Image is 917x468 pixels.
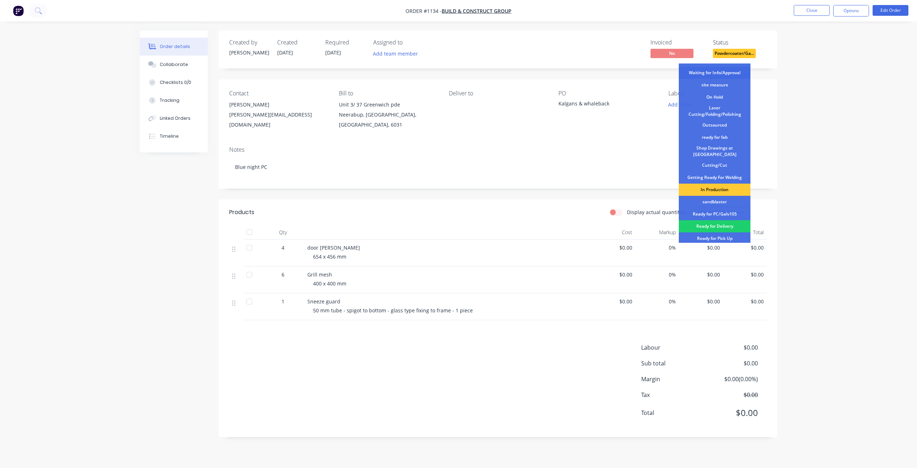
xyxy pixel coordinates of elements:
div: ready for fab [679,131,750,143]
div: Ready for Pick Up [679,232,750,245]
div: Products [229,208,254,217]
span: 6 [282,271,284,278]
span: $0.00 [682,298,720,305]
span: Powdercoater/Ga... [713,49,756,58]
div: Bill to [339,90,437,97]
div: site measure [679,79,750,91]
div: Required [325,39,365,46]
span: 0% [638,298,676,305]
div: Shop Drawings at [GEOGRAPHIC_DATA] [679,143,750,159]
div: In Production [679,184,750,196]
div: Cutting/Cut [679,159,750,171]
span: 0% [638,244,676,251]
img: Factory [13,5,24,16]
div: Assigned to [373,39,445,46]
div: Linked Orders [160,115,191,122]
button: Close [794,5,830,16]
span: $0.00 [682,244,720,251]
div: Order details [160,43,190,50]
div: Deliver to [449,90,547,97]
button: Linked Orders [140,109,208,127]
div: Status [713,39,767,46]
span: door [PERSON_NAME] [307,244,360,251]
span: $0.00 [726,298,764,305]
button: Add labels [664,100,697,109]
div: [PERSON_NAME] [229,49,269,56]
a: Build & Construct Group [442,8,512,14]
span: Order #1134 - [405,8,442,14]
div: Blue night PC [229,156,767,178]
button: Collaborate [140,56,208,74]
span: Grill mesh [307,271,332,278]
button: Edit Order [873,5,908,16]
span: Tax [641,391,705,399]
button: Add team member [369,49,422,58]
div: Ready for PC/Galv105 [679,208,750,220]
div: PO [558,90,657,97]
span: 50 mm tube - spigot to bottom - glass type fixing to frame - 1 piece [313,307,473,314]
span: $0.00 [726,271,764,278]
div: Invoiced [650,39,704,46]
span: $0.00 [726,244,764,251]
span: Labour [641,343,705,352]
div: Contact [229,90,327,97]
button: Powdercoater/Ga... [713,49,756,60]
div: Tracking [160,97,179,104]
div: On Hold [679,91,750,103]
span: 1 [282,298,284,305]
span: 654 x 456 mm [313,253,346,260]
div: Kalgans & whaleback [558,100,648,110]
button: Add team member [373,49,422,58]
span: Margin [641,375,705,383]
button: Timeline [140,127,208,145]
div: Neerabup, [GEOGRAPHIC_DATA], [GEOGRAPHIC_DATA], 6031 [339,110,437,130]
div: [PERSON_NAME][EMAIL_ADDRESS][DOMAIN_NAME] [229,110,327,130]
span: $0.00 [594,244,632,251]
button: Checklists 0/0 [140,74,208,91]
span: $0.00 [682,271,720,278]
div: Created by [229,39,269,46]
div: Ready for Delivery [679,220,750,232]
div: Cost [591,225,635,240]
div: Created [277,39,317,46]
span: 0% [638,271,676,278]
div: [PERSON_NAME] [229,100,327,110]
span: Sneeze guard [307,298,340,305]
span: [DATE] [277,49,293,56]
div: Labels [668,90,767,97]
div: Markup [635,225,679,240]
span: $0.00 [594,298,632,305]
div: Getting Ready For Welding [679,171,750,184]
span: $0.00 [705,406,758,419]
button: Tracking [140,91,208,109]
div: Unit 3/ 37 Greenwich pdeNeerabup, [GEOGRAPHIC_DATA], [GEOGRAPHIC_DATA], 6031 [339,100,437,130]
div: Checklists 0/0 [160,79,191,86]
span: Sub total [641,359,705,368]
span: 400 x 400 mm [313,280,346,287]
div: Outsourced [679,119,750,131]
span: 4 [282,244,284,251]
div: Unit 3/ 37 Greenwich pde [339,100,437,110]
span: $0.00 [705,359,758,368]
span: $0.00 [705,391,758,399]
div: Notes [229,146,767,153]
div: Laser Cutting/Folding/Polishing [679,103,750,119]
span: Total [641,408,705,417]
span: $0.00 [705,343,758,352]
span: $0.00 ( 0.00 %) [705,375,758,383]
div: Collaborate [160,61,188,68]
span: [DATE] [325,49,341,56]
div: sandblaster [679,196,750,208]
div: Waiting for Info/Approval [679,67,750,79]
div: [PERSON_NAME][PERSON_NAME][EMAIL_ADDRESS][DOMAIN_NAME] [229,100,327,130]
div: Timeline [160,133,179,140]
span: No [650,49,693,58]
div: Qty [261,225,304,240]
label: Display actual quantities [627,208,686,216]
button: Options [833,5,869,16]
span: $0.00 [594,271,632,278]
button: Order details [140,38,208,56]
